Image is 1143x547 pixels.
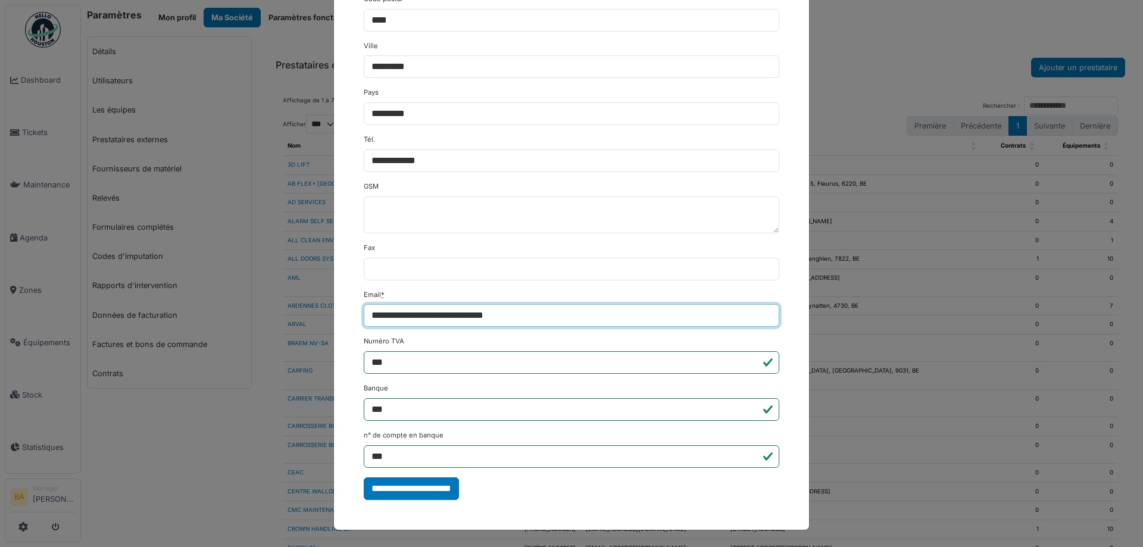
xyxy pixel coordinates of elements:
abbr: Requis [381,290,385,299]
label: Fax [364,243,375,253]
label: Tél. [364,135,375,145]
label: Pays [364,87,379,98]
label: GSM [364,182,379,192]
label: n° de compte en banque [364,430,444,440]
label: Numéro TVA [364,336,404,346]
label: Email [364,290,385,300]
label: Banque [364,383,388,393]
label: Ville [364,41,378,51]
